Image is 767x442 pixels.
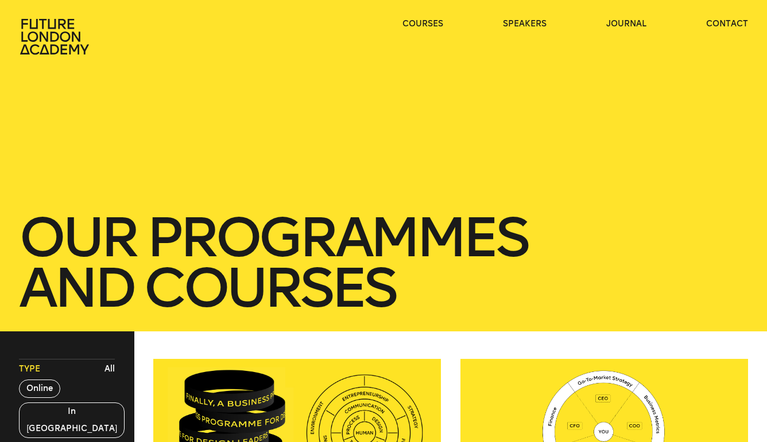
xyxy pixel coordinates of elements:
button: In [GEOGRAPHIC_DATA] [19,402,125,438]
button: All [102,361,118,378]
button: Online [19,380,60,398]
h1: our Programmes and courses [19,212,747,313]
a: courses [402,18,443,30]
a: speakers [503,18,547,30]
span: Type [19,363,40,375]
a: contact [706,18,748,30]
a: journal [606,18,646,30]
